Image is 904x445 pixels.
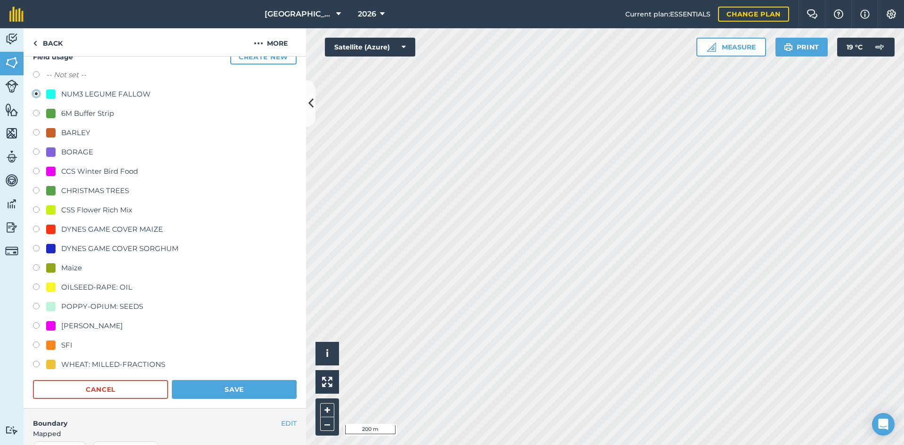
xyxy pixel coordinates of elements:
span: Current plan : ESSENTIALS [625,9,710,19]
button: Measure [696,38,766,57]
img: svg+xml;base64,PHN2ZyB4bWxucz0iaHR0cDovL3d3dy53My5vcmcvMjAwMC9zdmciIHdpZHRoPSI1NiIgaGVpZ2h0PSI2MC... [5,103,18,117]
button: More [235,28,306,56]
div: POPPY-OPIUM: SEEDS [61,301,143,312]
img: svg+xml;base64,PD94bWwgdmVyc2lvbj0iMS4wIiBlbmNvZGluZz0idXRmLTgiPz4KPCEtLSBHZW5lcmF0b3I6IEFkb2JlIE... [5,80,18,93]
span: [GEOGRAPHIC_DATA] [265,8,332,20]
span: 19 ° C [847,38,863,57]
a: Back [24,28,72,56]
img: A question mark icon [833,9,844,19]
img: svg+xml;base64,PHN2ZyB4bWxucz0iaHR0cDovL3d3dy53My5vcmcvMjAwMC9zdmciIHdpZHRoPSIxNyIgaGVpZ2h0PSIxNy... [860,8,870,20]
button: i [315,342,339,365]
div: [PERSON_NAME] [61,320,123,332]
div: OILSEED-RAPE: OIL [61,282,132,293]
div: BARLEY [61,127,90,138]
img: svg+xml;base64,PD94bWwgdmVyc2lvbj0iMS4wIiBlbmNvZGluZz0idXRmLTgiPz4KPCEtLSBHZW5lcmF0b3I6IEFkb2JlIE... [870,38,889,57]
button: Create new [230,49,297,65]
div: 6M Buffer Strip [61,108,114,119]
img: Two speech bubbles overlapping with the left bubble in the forefront [807,9,818,19]
button: Cancel [33,380,168,399]
div: Maize [61,262,82,274]
div: WHEAT: MILLED-FRACTIONS [61,359,165,370]
button: – [320,417,334,431]
img: fieldmargin Logo [9,7,24,22]
div: NUM3 LEGUME FALLOW [61,89,151,100]
img: svg+xml;base64,PD94bWwgdmVyc2lvbj0iMS4wIiBlbmNvZGluZz0idXRmLTgiPz4KPCEtLSBHZW5lcmF0b3I6IEFkb2JlIE... [5,220,18,235]
div: BORAGE [61,146,93,158]
img: svg+xml;base64,PHN2ZyB4bWxucz0iaHR0cDovL3d3dy53My5vcmcvMjAwMC9zdmciIHdpZHRoPSI5IiBoZWlnaHQ9IjI0Ii... [33,38,37,49]
button: 19 °C [837,38,895,57]
button: + [320,403,334,417]
a: Change plan [718,7,789,22]
div: CSS Flower Rich Mix [61,204,132,216]
span: i [326,348,329,359]
img: Ruler icon [707,42,716,52]
img: svg+xml;base64,PHN2ZyB4bWxucz0iaHR0cDovL3d3dy53My5vcmcvMjAwMC9zdmciIHdpZHRoPSI1NiIgaGVpZ2h0PSI2MC... [5,126,18,140]
label: -- Not set -- [46,69,86,81]
div: Open Intercom Messenger [872,413,895,436]
span: 2026 [358,8,376,20]
button: Print [775,38,828,57]
span: Mapped [24,429,306,439]
img: svg+xml;base64,PD94bWwgdmVyc2lvbj0iMS4wIiBlbmNvZGluZz0idXRmLTgiPz4KPCEtLSBHZW5lcmF0b3I6IEFkb2JlIE... [5,150,18,164]
div: DYNES GAME COVER SORGHUM [61,243,178,254]
img: svg+xml;base64,PHN2ZyB4bWxucz0iaHR0cDovL3d3dy53My5vcmcvMjAwMC9zdmciIHdpZHRoPSIxOSIgaGVpZ2h0PSIyNC... [784,41,793,53]
button: Satellite (Azure) [325,38,415,57]
div: CCS Winter Bird Food [61,166,138,177]
img: svg+xml;base64,PHN2ZyB4bWxucz0iaHR0cDovL3d3dy53My5vcmcvMjAwMC9zdmciIHdpZHRoPSIyMCIgaGVpZ2h0PSIyNC... [254,38,263,49]
div: SFI [61,340,73,351]
div: DYNES GAME COVER MAIZE [61,224,163,235]
button: EDIT [281,418,297,429]
button: Save [172,380,297,399]
img: A cog icon [886,9,897,19]
img: svg+xml;base64,PD94bWwgdmVyc2lvbj0iMS4wIiBlbmNvZGluZz0idXRmLTgiPz4KPCEtLSBHZW5lcmF0b3I6IEFkb2JlIE... [5,32,18,46]
img: svg+xml;base64,PD94bWwgdmVyc2lvbj0iMS4wIiBlbmNvZGluZz0idXRmLTgiPz4KPCEtLSBHZW5lcmF0b3I6IEFkb2JlIE... [5,244,18,258]
img: svg+xml;base64,PD94bWwgdmVyc2lvbj0iMS4wIiBlbmNvZGluZz0idXRmLTgiPz4KPCEtLSBHZW5lcmF0b3I6IEFkb2JlIE... [5,426,18,435]
div: CHRISTMAS TREES [61,185,129,196]
img: svg+xml;base64,PHN2ZyB4bWxucz0iaHR0cDovL3d3dy53My5vcmcvMjAwMC9zdmciIHdpZHRoPSI1NiIgaGVpZ2h0PSI2MC... [5,56,18,70]
h4: Field usage [33,49,297,65]
img: svg+xml;base64,PD94bWwgdmVyc2lvbj0iMS4wIiBlbmNvZGluZz0idXRmLTgiPz4KPCEtLSBHZW5lcmF0b3I6IEFkb2JlIE... [5,197,18,211]
h4: Boundary [24,409,281,429]
img: Four arrows, one pointing top left, one top right, one bottom right and the last bottom left [322,377,332,387]
img: svg+xml;base64,PD94bWwgdmVyc2lvbj0iMS4wIiBlbmNvZGluZz0idXRmLTgiPz4KPCEtLSBHZW5lcmF0b3I6IEFkb2JlIE... [5,173,18,187]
